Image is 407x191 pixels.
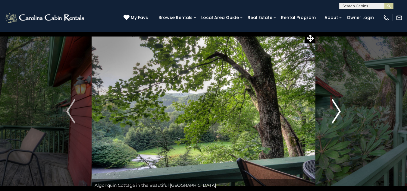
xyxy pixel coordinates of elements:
[245,13,275,22] a: Real Estate
[124,14,149,21] a: My Favs
[344,13,377,22] a: Owner Login
[278,13,319,22] a: Rental Program
[198,13,242,22] a: Local Area Guide
[5,12,86,24] img: White-1-2.png
[396,14,402,21] img: mail-regular-white.png
[155,13,196,22] a: Browse Rentals
[332,99,341,123] img: arrow
[321,13,341,22] a: About
[383,14,390,21] img: phone-regular-white.png
[66,99,75,123] img: arrow
[131,14,148,21] span: My Favs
